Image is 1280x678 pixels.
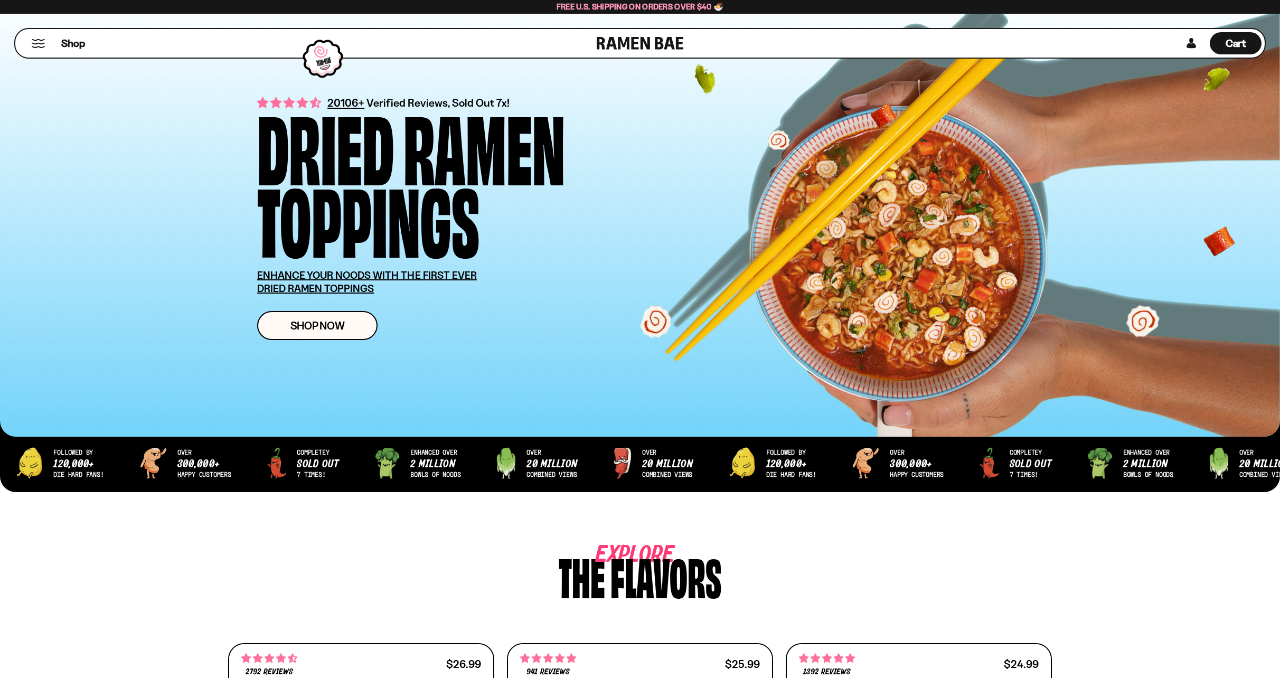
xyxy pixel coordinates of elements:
div: $24.99 [1004,659,1039,669]
div: $25.99 [725,659,760,669]
span: Explore [596,550,642,560]
u: ENHANCE YOUR NOODS WITH THE FIRST EVER DRIED RAMEN TOPPINGS [257,269,477,295]
div: $26.99 [446,659,481,669]
button: Mobile Menu Trigger [31,39,45,48]
div: flavors [610,550,721,600]
span: 941 reviews [526,668,569,676]
span: Free U.S. Shipping on Orders over $40 🍜 [557,2,724,12]
span: 4.75 stars [520,652,576,665]
a: Shop [61,32,85,54]
span: Cart [1226,37,1246,50]
span: Shop Now [290,320,345,331]
div: Dried [257,108,394,181]
div: Toppings [257,181,479,253]
a: Cart [1210,29,1262,58]
span: 1392 reviews [803,668,851,676]
div: Ramen [403,108,565,181]
div: The [559,550,605,600]
a: Shop Now [257,311,378,340]
span: Shop [61,36,85,51]
span: 2792 reviews [246,668,293,676]
span: 4.76 stars [799,652,855,665]
span: 4.68 stars [241,652,297,665]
